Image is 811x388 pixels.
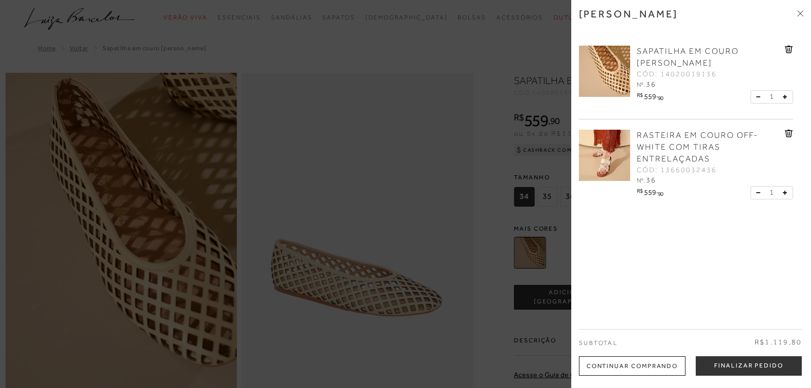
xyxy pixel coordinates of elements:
[637,177,645,184] span: Nº:
[644,92,656,100] span: 559
[637,69,717,79] span: CÓD: 14020019136
[637,81,645,88] span: Nº:
[658,95,663,101] span: 90
[637,165,717,175] span: CÓD: 13660032436
[579,46,630,97] img: SAPATILHA EM COURO BAUNILHA VAZADA
[644,188,656,196] span: 559
[637,131,758,164] span: RASTEIRA EM COURO OFF-WHITE COM TIRAS ENTRELAÇADAS
[637,46,782,69] a: SAPATILHA EM COURO [PERSON_NAME]
[637,92,642,98] i: R$
[579,356,685,376] div: Continuar Comprando
[770,91,774,102] span: 1
[646,80,656,88] span: 36
[637,130,782,165] a: RASTEIRA EM COURO OFF-WHITE COM TIRAS ENTRELAÇADAS
[579,8,678,20] h3: [PERSON_NAME]
[696,356,802,376] button: Finalizar Pedido
[770,187,774,198] span: 1
[637,188,642,194] i: R$
[646,176,656,184] span: 36
[637,47,739,68] span: SAPATILHA EM COURO [PERSON_NAME]
[656,92,663,98] i: ,
[656,188,663,194] i: ,
[579,339,617,346] span: Subtotal
[579,130,630,181] img: RASTEIRA EM COURO OFF-WHITE COM TIRAS ENTRELAÇADAS
[755,337,802,348] span: R$1.119,80
[658,191,663,197] span: 90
